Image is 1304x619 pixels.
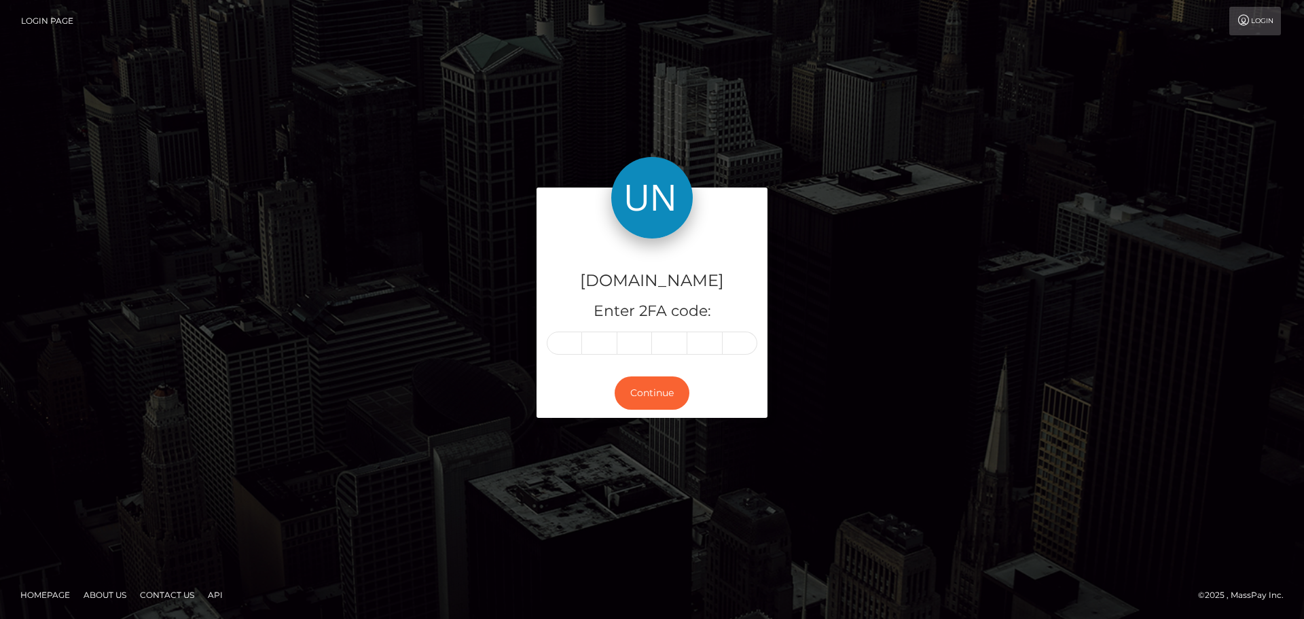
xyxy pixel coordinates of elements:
[1198,588,1294,603] div: © 2025 , MassPay Inc.
[21,7,73,35] a: Login Page
[15,584,75,605] a: Homepage
[78,584,132,605] a: About Us
[547,269,757,293] h4: [DOMAIN_NAME]
[611,157,693,238] img: Unlockt.me
[547,301,757,322] h5: Enter 2FA code:
[1229,7,1281,35] a: Login
[134,584,200,605] a: Contact Us
[202,584,228,605] a: API
[615,376,689,410] button: Continue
